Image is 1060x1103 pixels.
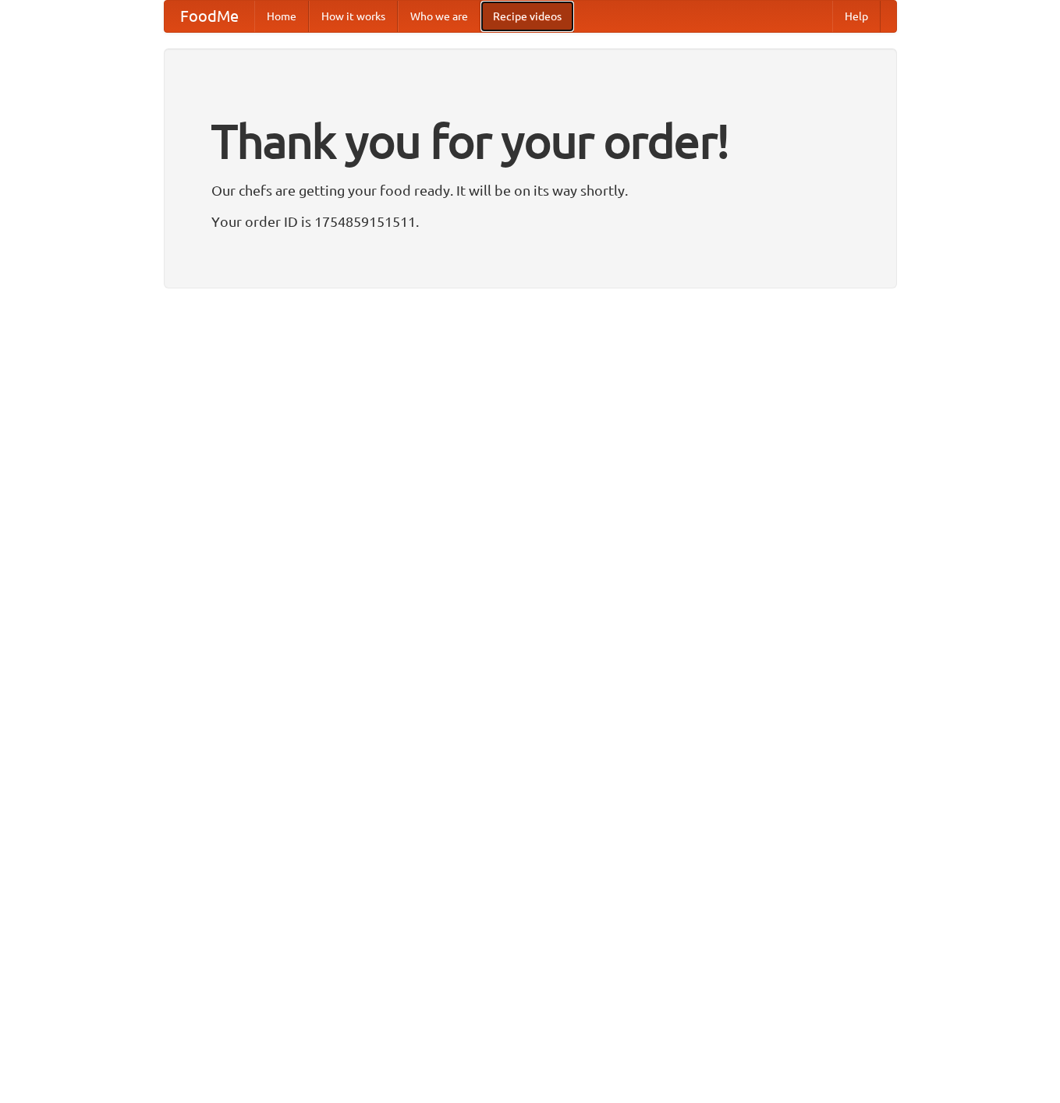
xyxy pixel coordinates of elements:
[211,179,849,202] p: Our chefs are getting your food ready. It will be on its way shortly.
[832,1,881,32] a: Help
[211,210,849,233] p: Your order ID is 1754859151511.
[398,1,480,32] a: Who we are
[480,1,574,32] a: Recipe videos
[165,1,254,32] a: FoodMe
[254,1,309,32] a: Home
[309,1,398,32] a: How it works
[211,104,849,179] h1: Thank you for your order!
